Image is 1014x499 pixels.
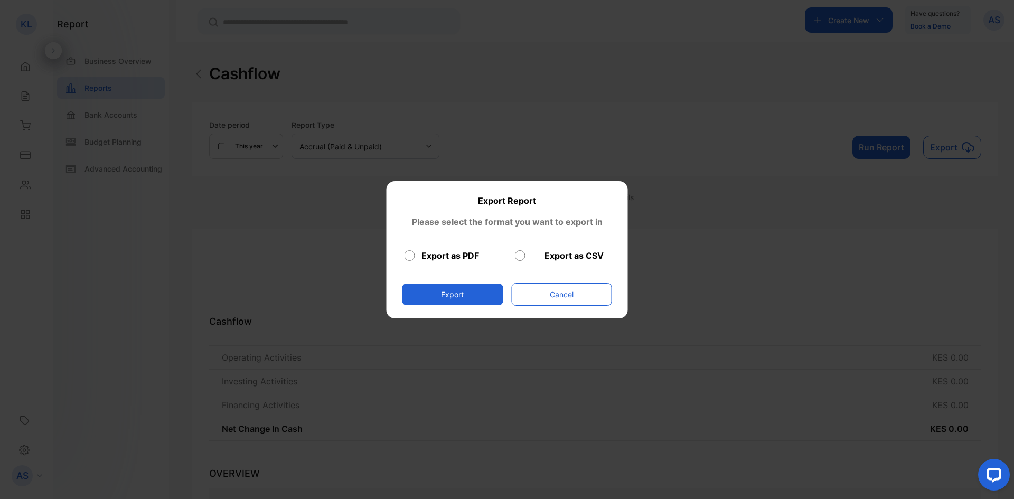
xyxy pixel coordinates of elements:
button: Export [402,284,503,305]
button: Cancel [511,283,612,306]
label: Export as CSV [544,249,604,262]
div: Export Report [402,194,612,207]
label: Export as PDF [421,249,479,262]
p: Please select the format you want to export in [402,207,612,228]
iframe: LiveChat chat widget [970,455,1014,499]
